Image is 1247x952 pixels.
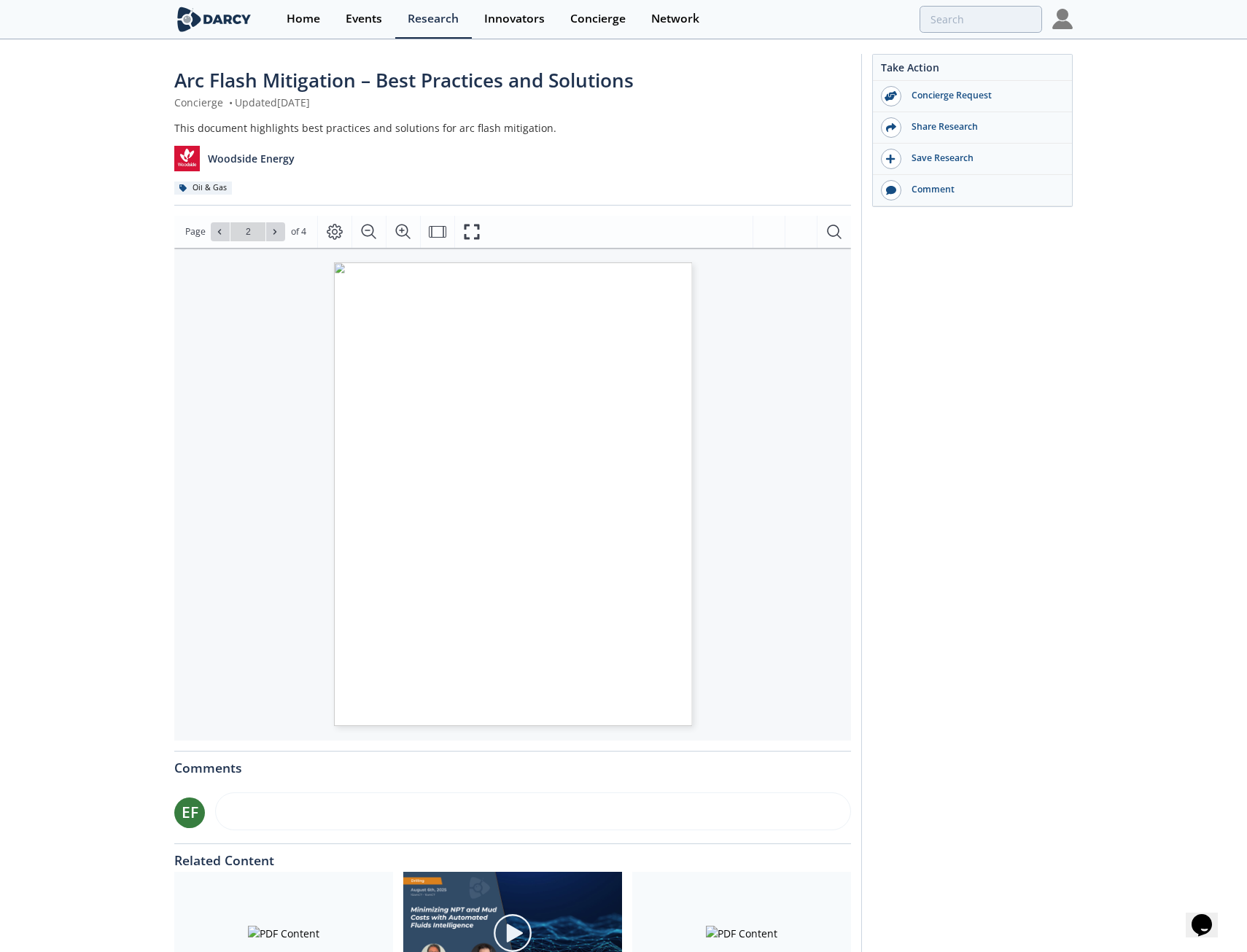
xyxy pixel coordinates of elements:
[408,13,459,25] div: Research
[174,7,254,32] img: logo-wide.svg
[174,752,851,775] div: Comments
[174,182,232,195] div: Oil & Gas
[484,13,545,25] div: Innovators
[873,60,1072,81] div: Take Action
[208,151,295,166] p: Woodside Energy
[174,844,851,867] div: Related Content
[651,13,699,25] div: Network
[174,67,634,93] span: Arc Flash Mitigation – Best Practices and Solutions
[1052,9,1073,29] img: Profile
[174,797,205,828] div: EF
[570,13,626,25] div: Concierge
[287,13,320,25] div: Home
[901,120,1065,133] div: Share Research
[226,95,235,109] span: •
[901,183,1065,196] div: Comment
[346,13,382,25] div: Events
[174,95,851,110] div: Concierge Updated [DATE]
[174,120,851,136] div: This document highlights best practices and solutions for arc flash mitigation.
[901,152,1065,165] div: Save Research
[920,6,1042,33] input: Advanced Search
[1186,894,1232,937] iframe: chat widget
[901,89,1065,102] div: Concierge Request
